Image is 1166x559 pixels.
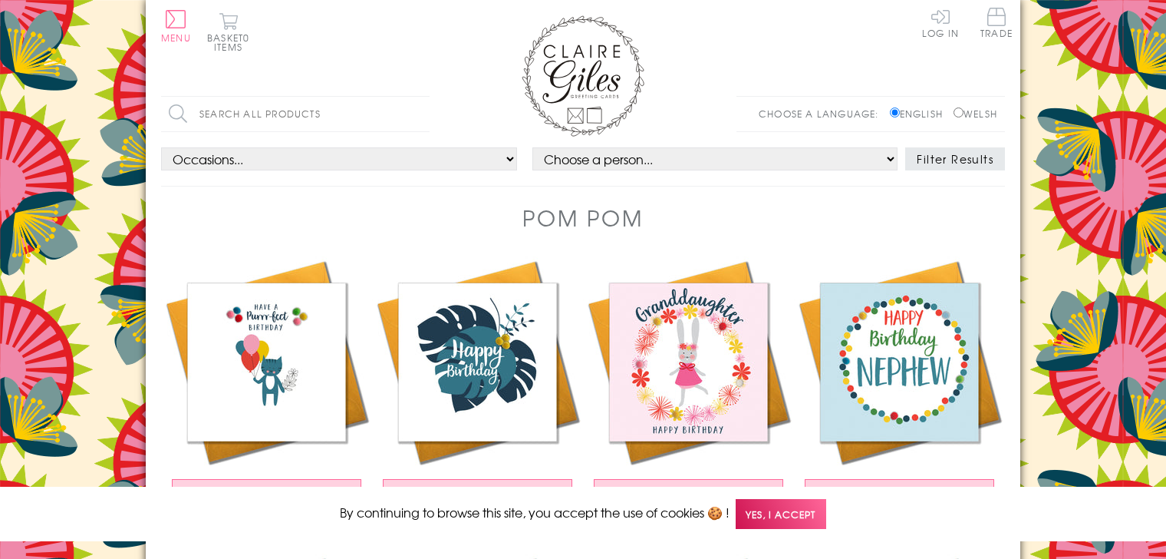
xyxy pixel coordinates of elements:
[414,97,430,131] input: Search
[583,256,794,523] a: Birthday Card, Flowers, Granddaughter, Happy Birthday, Embellished with pompoms £3.75 Add to Basket
[594,479,784,508] button: £3.75 Add to Basket
[905,147,1005,170] button: Filter Results
[583,256,794,468] img: Birthday Card, Flowers, Granddaughter, Happy Birthday, Embellished with pompoms
[980,8,1013,41] a: Trade
[372,256,583,523] a: Everyday Card, Trapical Leaves, Happy Birthday , Embellished with pompoms £3.75 Add to Basket
[736,499,826,529] span: Yes, I accept
[805,479,995,508] button: £3.75 Add to Basket
[794,256,1005,523] a: Birthday Card, Dotty Circle, Happy Birthday, Nephew, Embellished with pompoms £3.75 Add to Basket
[980,8,1013,38] span: Trade
[383,479,573,508] button: £3.75 Add to Basket
[214,31,249,54] span: 0 items
[794,256,1005,468] img: Birthday Card, Dotty Circle, Happy Birthday, Nephew, Embellished with pompoms
[954,107,997,121] label: Welsh
[161,256,372,468] img: Everyday Card, Cat with Balloons, Purrr-fect Birthday, Embellished with pompoms
[372,256,583,468] img: Everyday Card, Trapical Leaves, Happy Birthday , Embellished with pompoms
[207,12,249,51] button: Basket0 items
[161,97,430,131] input: Search all products
[890,107,950,121] label: English
[954,107,963,117] input: Welsh
[161,31,191,45] span: Menu
[759,107,887,121] p: Choose a language:
[922,8,959,38] a: Log In
[172,479,362,508] button: £3.75 Add to Basket
[161,10,191,42] button: Menu
[161,256,372,523] a: Everyday Card, Cat with Balloons, Purrr-fect Birthday, Embellished with pompoms £3.75 Add to Basket
[522,202,643,233] h1: Pom Pom
[890,107,900,117] input: English
[522,15,644,137] img: Claire Giles Greetings Cards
